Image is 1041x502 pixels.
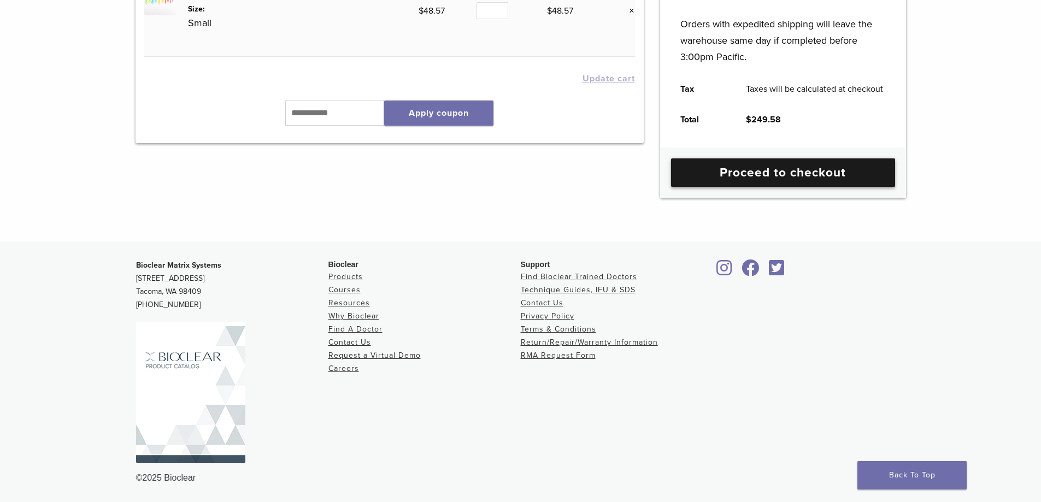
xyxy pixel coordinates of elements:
[136,259,328,311] p: [STREET_ADDRESS] Tacoma, WA 98409 [PHONE_NUMBER]
[384,101,493,126] button: Apply coupon
[521,338,658,347] a: Return/Repair/Warranty Information
[328,364,359,373] a: Careers
[328,351,421,360] a: Request a Virtual Demo
[668,74,734,104] th: Tax
[547,5,552,16] span: $
[671,158,895,187] a: Proceed to checkout
[136,471,905,485] div: ©2025 Bioclear
[328,324,383,334] a: Find A Doctor
[521,324,596,334] a: Terms & Conditions
[419,5,445,16] bdi: 48.57
[521,311,574,321] a: Privacy Policy
[188,15,419,31] p: Small
[621,4,635,18] a: Remove this item
[668,104,734,135] th: Total
[328,311,379,321] a: Why Bioclear
[521,285,636,294] a: Technique Guides, IFU & SDS
[136,261,221,270] strong: Bioclear Matrix Systems
[328,285,361,294] a: Courses
[738,266,763,277] a: Bioclear
[328,298,370,308] a: Resources
[328,338,371,347] a: Contact Us
[734,74,896,104] td: Taxes will be calculated at checkout
[521,351,596,360] a: RMA Request Form
[521,260,550,269] span: Support
[713,266,736,277] a: Bioclear
[857,461,967,489] a: Back To Top
[766,266,789,277] a: Bioclear
[547,5,573,16] bdi: 48.57
[328,260,358,269] span: Bioclear
[419,5,424,16] span: $
[328,272,363,281] a: Products
[136,322,245,463] img: Bioclear
[583,74,635,83] button: Update cart
[746,114,751,125] span: $
[521,298,563,308] a: Contact Us
[521,272,637,281] a: Find Bioclear Trained Doctors
[188,3,419,15] dt: Size:
[746,114,781,125] bdi: 249.58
